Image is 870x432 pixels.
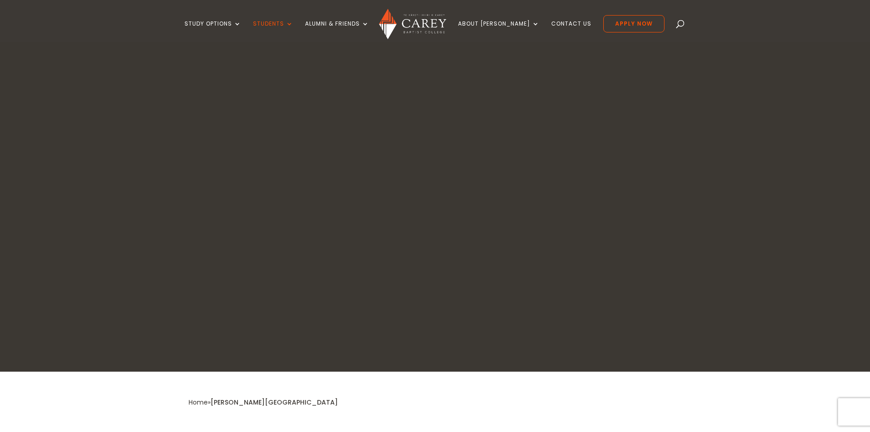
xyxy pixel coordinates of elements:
[185,21,241,42] a: Study Options
[603,15,664,32] a: Apply Now
[551,21,591,42] a: Contact Us
[379,9,446,39] img: Carey Baptist College
[189,398,338,407] span: »
[458,21,539,42] a: About [PERSON_NAME]
[253,21,293,42] a: Students
[211,398,338,407] span: [PERSON_NAME][GEOGRAPHIC_DATA]
[305,21,369,42] a: Alumni & Friends
[189,398,208,407] a: Home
